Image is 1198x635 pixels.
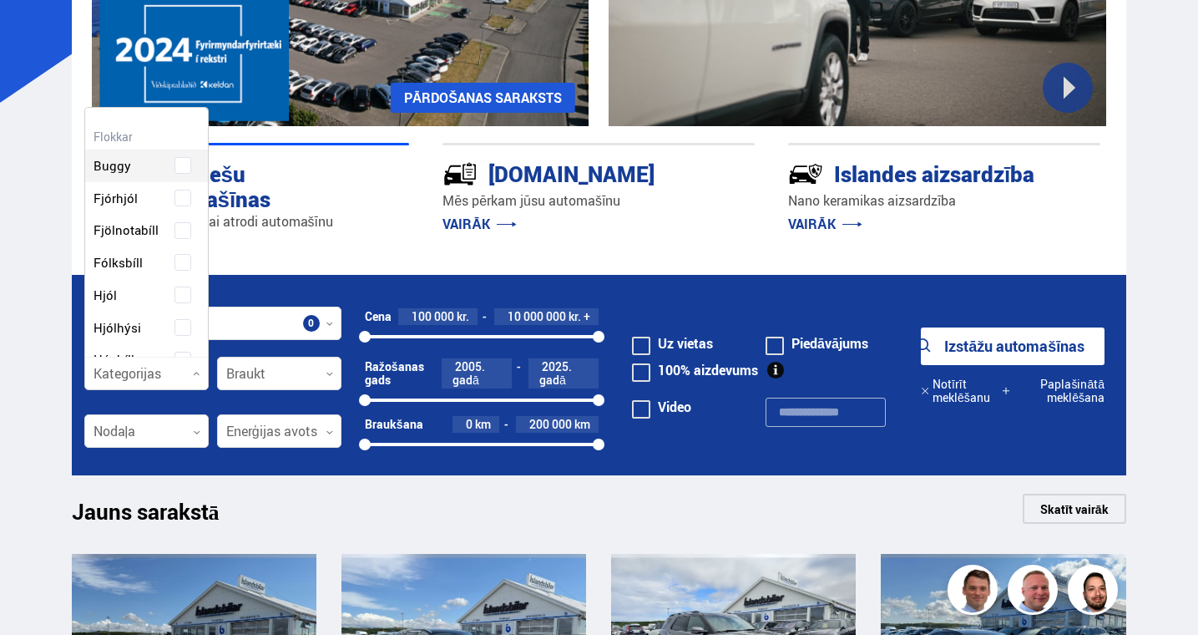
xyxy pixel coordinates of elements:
[788,215,836,233] font: VAIRĀK
[788,191,956,210] font: Nano keramikas aizsardzība
[791,334,868,353] font: Piedāvājums
[466,416,473,432] font: 0
[1070,567,1120,617] img: nhp88E3Fdnt1Opn2.png
[1002,373,1104,410] button: Paplašinātā meklēšana
[412,308,454,324] font: 100 000
[944,336,1084,356] font: Izstāžu automašīnas
[574,416,590,432] font: km
[508,308,566,324] font: 10 000 000
[1040,501,1109,517] font: Skatīt vairāk
[442,215,517,233] a: VAIRĀK
[94,348,134,372] span: Húsbíll
[658,398,691,416] font: Video
[404,89,562,107] font: PĀRDOŠANAS SARAKSTS
[1023,494,1126,524] a: Skatīt vairāk
[488,159,655,189] font: [DOMAIN_NAME]
[391,83,575,113] a: PĀRDOŠANAS SARAKSTS
[13,7,63,57] button: Atvērt LiveChat tērzēšanas logrīku
[921,373,1001,410] button: Notīrīt meklēšanu
[658,361,758,379] font: 100% aizdevums
[452,358,485,388] font: 2005. gadā
[365,358,424,388] font: Ražošanas gads
[529,416,572,432] font: 200 000
[788,215,862,233] a: VAIRĀK
[365,308,392,324] font: Cena
[94,218,159,242] span: Fjölnotabíll
[94,154,131,178] span: Buggy
[442,215,490,233] font: VAIRĀK
[475,416,491,432] font: km
[442,156,478,191] img: tr5P-W3DuiFaO7aO.svg
[584,308,590,324] font: +
[94,186,138,211] span: Fjórhjól
[1040,376,1104,405] font: Paplašinātā meklēšana
[921,328,1104,365] button: Izstāžu automašīnas
[94,251,143,275] span: Fólksbíll
[457,308,469,324] font: kr.
[834,159,1034,189] font: Islandes aizsardzība
[94,316,141,340] span: Hjólhýsi
[658,334,713,353] font: Uz vietas
[788,156,823,191] img: -Svtn6bYgwAsiwNX.svg
[933,376,990,405] font: Notīrīt meklēšanu
[1010,567,1060,617] img: siFngHWaQ9KaOqBr.png
[539,358,572,388] font: 2025. gadā
[72,496,220,526] font: Jauns sarakstā
[365,416,423,432] font: Braukšana
[950,567,1000,617] img: FbJEzSuNWCJXmdc-.webp
[569,308,581,324] font: kr.
[98,212,333,231] font: [PERSON_NAME] vai atrodi automašīnu
[442,191,620,210] font: Mēs pērkam jūsu automašīnu
[94,283,117,307] span: Hjól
